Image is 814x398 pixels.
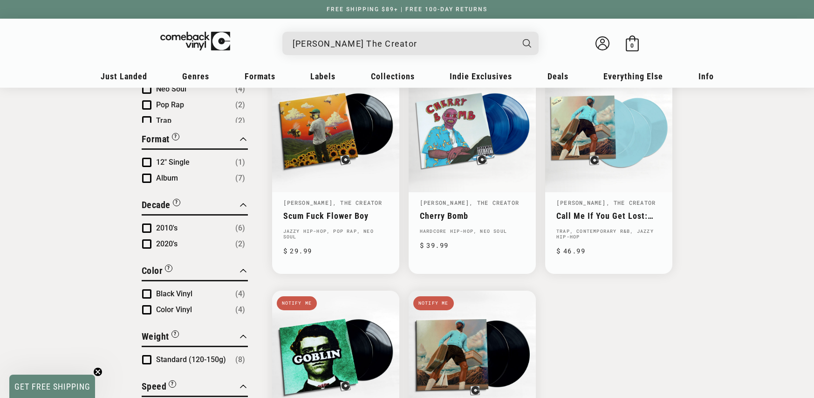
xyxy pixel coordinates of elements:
[235,173,245,184] span: Number of products: (7)
[235,223,245,234] span: Number of products: (6)
[698,71,714,81] span: Info
[235,288,245,300] span: Number of products: (4)
[603,71,663,81] span: Everything Else
[142,132,179,148] button: Filter by Format
[450,71,512,81] span: Indie Exclusives
[156,174,178,182] span: Album
[14,382,90,391] span: GET FREE SHIPPING
[156,355,226,364] span: Standard (120-150g)
[235,115,245,126] span: Number of products: (2)
[142,329,179,346] button: Filter by Weight
[235,354,245,365] span: Number of products: (8)
[101,71,147,81] span: Just Landed
[420,199,519,206] a: [PERSON_NAME], The Creator
[182,71,209,81] span: Genres
[142,381,167,392] span: Speed
[420,211,525,221] a: Cherry Bomb
[310,71,335,81] span: Labels
[156,305,192,314] span: Color Vinyl
[514,32,540,55] button: Search
[283,199,383,206] a: [PERSON_NAME], The Creator
[93,367,103,377] button: Close teaser
[371,71,415,81] span: Collections
[282,32,539,55] div: Search
[156,100,184,109] span: Pop Rap
[245,71,275,81] span: Formats
[156,116,171,125] span: Trap
[235,238,245,250] span: Number of products: (2)
[156,84,186,93] span: Neo Soul
[235,157,245,168] span: Number of products: (1)
[142,198,180,214] button: Filter by Decade
[142,264,173,280] button: Filter by Color
[547,71,568,81] span: Deals
[283,211,388,221] a: Scum Fuck Flower Boy
[156,239,178,248] span: 2020's
[630,42,634,49] span: 0
[293,34,513,53] input: When autocomplete results are available use up and down arrows to review and enter to select
[142,133,170,145] span: Format
[156,289,192,298] span: Black Vinyl
[142,265,163,276] span: Color
[556,211,661,221] a: Call Me If You Get Lost: The Estate Sale
[9,375,95,398] div: GET FREE SHIPPINGClose teaser
[556,199,656,206] a: [PERSON_NAME], The Creator
[142,379,177,396] button: Filter by Speed
[156,158,190,167] span: 12" Single
[142,199,171,210] span: Decade
[235,99,245,111] span: Number of products: (2)
[317,6,497,13] a: FREE SHIPPING $89+ | FREE 100-DAY RETURNS
[142,331,169,342] span: Weight
[235,304,245,315] span: Number of products: (4)
[156,223,178,232] span: 2010's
